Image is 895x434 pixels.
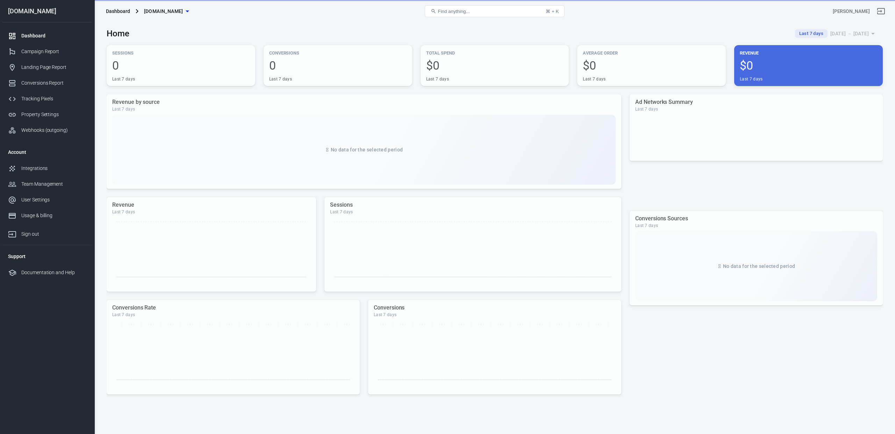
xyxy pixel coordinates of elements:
a: Webhooks (outgoing) [2,122,92,138]
a: Conversions Report [2,75,92,91]
a: Dashboard [2,28,92,44]
span: worshipmusicacademy.com [144,7,183,16]
div: Team Management [21,180,86,188]
div: Sign out [21,230,86,238]
div: Conversions Report [21,79,86,87]
a: Sign out [873,3,889,20]
div: Tracking Pixels [21,95,86,102]
a: Campaign Report [2,44,92,59]
div: Dashboard [21,32,86,40]
a: User Settings [2,192,92,208]
div: Webhooks (outgoing) [21,127,86,134]
div: Landing Page Report [21,64,86,71]
div: Usage & billing [21,212,86,219]
li: Support [2,248,92,265]
div: Dashboard [106,8,130,15]
div: Campaign Report [21,48,86,55]
span: Find anything... [438,9,470,14]
div: Integrations [21,165,86,172]
button: [DOMAIN_NAME] [141,5,192,18]
div: Property Settings [21,111,86,118]
a: Landing Page Report [2,59,92,75]
a: Integrations [2,161,92,176]
a: Tracking Pixels [2,91,92,107]
a: Sign out [2,223,92,242]
h3: Home [107,29,129,38]
div: Documentation and Help [21,269,86,276]
div: ⌘ + K [546,9,559,14]
div: [DOMAIN_NAME] [2,8,92,14]
button: Find anything...⌘ + K [425,5,565,17]
a: Usage & billing [2,208,92,223]
a: Team Management [2,176,92,192]
div: Account id: CdSpVoDX [833,8,870,15]
div: User Settings [21,196,86,204]
a: Property Settings [2,107,92,122]
li: Account [2,144,92,161]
